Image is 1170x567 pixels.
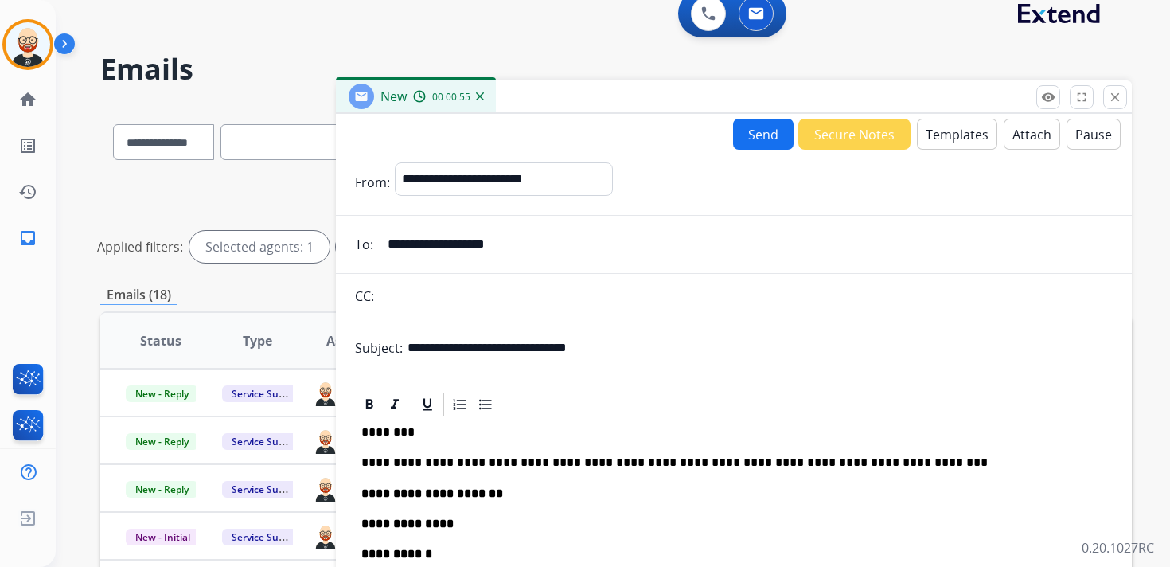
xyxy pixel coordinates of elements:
[100,285,177,305] p: Emails (18)
[97,237,183,256] p: Applied filters:
[18,182,37,201] mat-icon: history
[355,235,373,254] p: To:
[355,338,403,358] p: Subject:
[1082,538,1154,557] p: 0.20.1027RC
[100,53,1132,85] h2: Emails
[326,331,382,350] span: Assignee
[917,119,997,150] button: Templates
[313,427,338,454] img: agent-avatar
[357,393,381,416] div: Bold
[313,522,338,549] img: agent-avatar
[474,393,497,416] div: Bullet List
[222,433,313,450] span: Service Support
[126,433,198,450] span: New - Reply
[140,331,181,350] span: Status
[222,385,313,402] span: Service Support
[222,481,313,498] span: Service Support
[415,393,439,416] div: Underline
[189,231,330,263] div: Selected agents: 1
[1067,119,1121,150] button: Pause
[432,91,470,104] span: 00:00:55
[6,22,50,67] img: avatar
[380,88,407,105] span: New
[313,379,338,406] img: agent-avatar
[383,393,407,416] div: Italic
[1004,119,1060,150] button: Attach
[355,173,390,192] p: From:
[1108,90,1122,104] mat-icon: close
[18,136,37,155] mat-icon: list_alt
[126,385,198,402] span: New - Reply
[798,119,911,150] button: Secure Notes
[313,475,338,502] img: agent-avatar
[126,529,200,545] span: New - Initial
[18,90,37,109] mat-icon: home
[1074,90,1089,104] mat-icon: fullscreen
[222,529,313,545] span: Service Support
[126,481,198,498] span: New - Reply
[243,331,272,350] span: Type
[448,393,472,416] div: Ordered List
[18,229,37,248] mat-icon: inbox
[1041,90,1055,104] mat-icon: remove_red_eye
[733,119,794,150] button: Send
[355,287,374,306] p: CC:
